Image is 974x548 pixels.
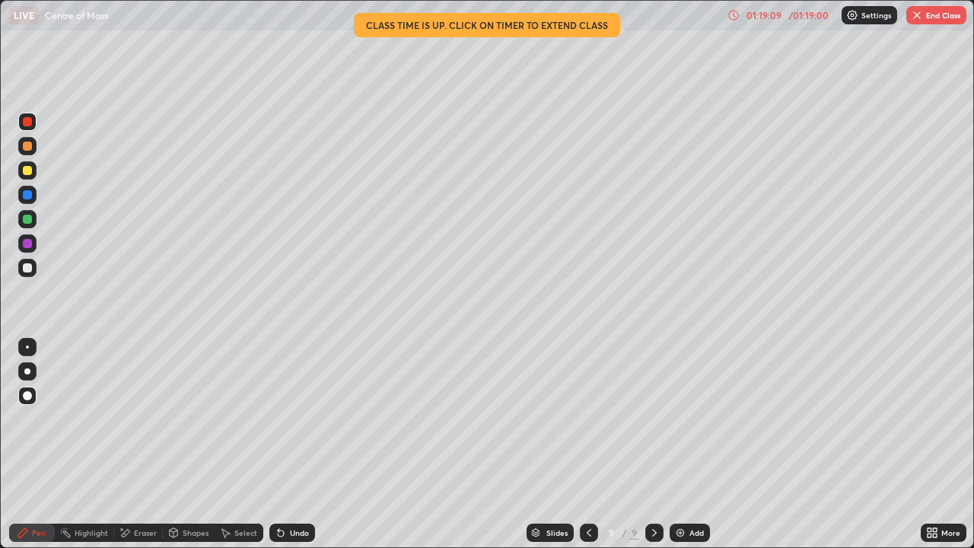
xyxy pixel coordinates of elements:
[183,529,208,537] div: Shapes
[906,6,966,24] button: End Class
[674,527,686,539] img: add-slide-button
[14,9,34,21] p: LIVE
[75,529,108,537] div: Highlight
[689,529,704,537] div: Add
[290,529,309,537] div: Undo
[911,9,923,21] img: end-class-cross
[622,528,627,537] div: /
[743,11,785,20] div: 01:19:09
[785,11,832,20] div: / 01:19:00
[45,9,108,21] p: Centre of Mass
[32,529,46,537] div: Pen
[861,11,891,19] p: Settings
[546,529,568,537] div: Slides
[630,526,639,540] div: 9
[846,9,858,21] img: class-settings-icons
[234,529,257,537] div: Select
[604,528,619,537] div: 9
[941,529,960,537] div: More
[134,529,157,537] div: Eraser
